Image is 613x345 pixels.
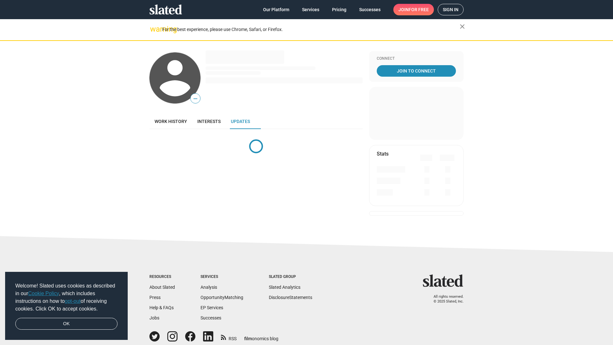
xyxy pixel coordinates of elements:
a: Successes [354,4,386,15]
a: Slated Analytics [269,285,300,290]
a: Updates [226,114,255,129]
span: Updates [231,119,250,124]
span: for free [409,4,429,15]
a: About Slated [149,285,175,290]
a: opt-out [65,298,81,304]
span: — [191,95,200,103]
a: Successes [201,315,221,320]
a: dismiss cookie message [15,318,117,330]
a: OpportunityMatching [201,295,243,300]
a: DisclosureStatements [269,295,312,300]
mat-icon: close [458,23,466,30]
div: Connect [377,56,456,61]
span: Join To Connect [378,65,455,77]
div: For the best experience, please use Chrome, Safari, or Firefox. [162,25,460,34]
div: cookieconsent [5,272,128,340]
span: film [244,336,252,341]
a: Work history [149,114,192,129]
span: Sign in [443,4,458,15]
a: RSS [221,332,237,342]
a: Interests [192,114,226,129]
a: Sign in [438,4,464,15]
a: Analysis [201,285,217,290]
span: Join [398,4,429,15]
a: Pricing [327,4,352,15]
span: Interests [197,119,221,124]
a: Services [297,4,324,15]
mat-card-title: Stats [377,150,389,157]
span: Services [302,4,319,15]
a: Help & FAQs [149,305,174,310]
a: Jobs [149,315,159,320]
p: All rights reserved. © 2025 Slated, Inc. [427,295,464,304]
mat-icon: warning [150,25,158,33]
a: Our Platform [258,4,294,15]
a: Cookie Policy [28,291,59,296]
div: Services [201,274,243,280]
a: Press [149,295,161,300]
a: EP Services [201,305,223,310]
span: Welcome! Slated uses cookies as described in our , which includes instructions on how to of recei... [15,282,117,313]
a: filmonomics blog [244,331,278,342]
div: Resources [149,274,175,280]
span: Work history [155,119,187,124]
a: Joinfor free [393,4,434,15]
span: Pricing [332,4,346,15]
a: Join To Connect [377,65,456,77]
span: Our Platform [263,4,289,15]
div: Slated Group [269,274,312,280]
span: Successes [359,4,381,15]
